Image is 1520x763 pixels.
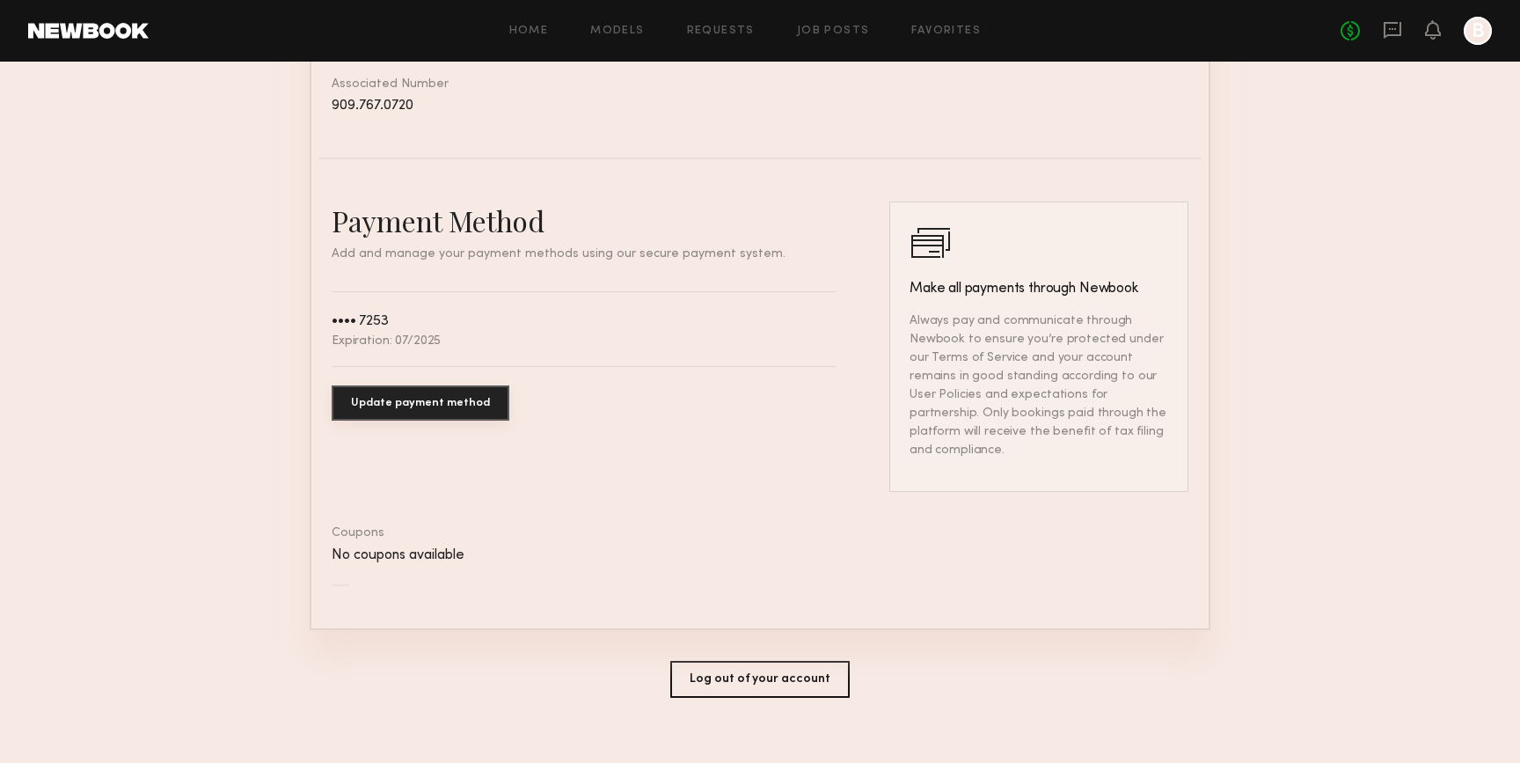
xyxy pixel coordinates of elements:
button: Update payment method [332,385,509,421]
div: Associated Number [332,75,1188,115]
div: Expiration: 07/2025 [332,335,441,348]
p: Always pay and communicate through Newbook to ensure you’re protected under our Terms of Service ... [910,312,1168,459]
a: Favorites [911,26,981,37]
a: B [1464,17,1492,45]
h3: Make all payments through Newbook [910,278,1168,299]
span: 909.767.0720 [332,99,413,113]
a: Home [509,26,549,37]
a: Requests [687,26,755,37]
a: Job Posts [797,26,870,37]
p: Add and manage your payment methods using our secure payment system. [332,248,837,260]
div: Coupons [332,527,1188,539]
div: No coupons available [332,548,1188,563]
div: •••• 7253 [332,314,389,329]
h2: Payment Method [332,202,837,239]
a: Models [590,26,644,37]
button: Log out of your account [670,661,850,698]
